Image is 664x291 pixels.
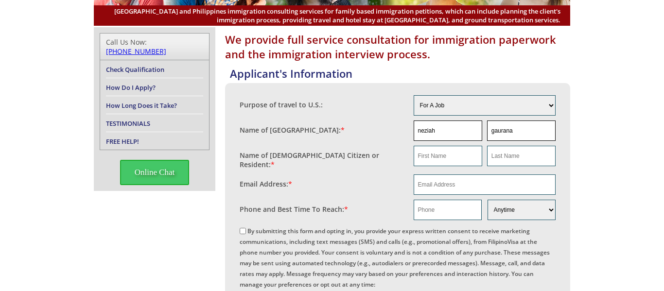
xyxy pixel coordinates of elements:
[240,151,404,169] label: Name of [DEMOGRAPHIC_DATA] Citizen or Resident:
[240,205,348,214] label: Phone and Best Time To Reach:
[487,146,556,166] input: Last Name
[414,120,482,141] input: First Name
[106,101,177,110] a: How Long Does it Take?
[225,32,570,61] h1: We provide full service consultation for immigration paperwork and the immigration interview proc...
[106,47,166,56] a: [PHONE_NUMBER]
[414,146,482,166] input: First Name
[240,179,292,188] label: Email Address:
[106,83,156,92] a: How Do I Apply?
[120,160,190,185] span: Online Chat
[240,125,345,135] label: Name of [GEOGRAPHIC_DATA]:
[230,66,570,81] h4: Applicant's Information
[106,37,203,56] div: Call Us Now:
[106,119,150,128] a: TESTIMONIALS
[106,65,164,74] a: Check Qualification
[240,228,246,234] input: By submitting this form and opting in, you provide your express written consent to receive market...
[488,200,556,220] select: Phone and Best Reach Time are required.
[414,174,556,195] input: Email Address
[487,120,556,141] input: Last Name
[414,200,482,220] input: Phone
[106,137,139,146] a: FREE HELP!
[240,100,323,109] label: Purpose of travel to U.S.:
[104,7,560,24] span: [GEOGRAPHIC_DATA] and Philippines immigration consulting services for family based immigration pe...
